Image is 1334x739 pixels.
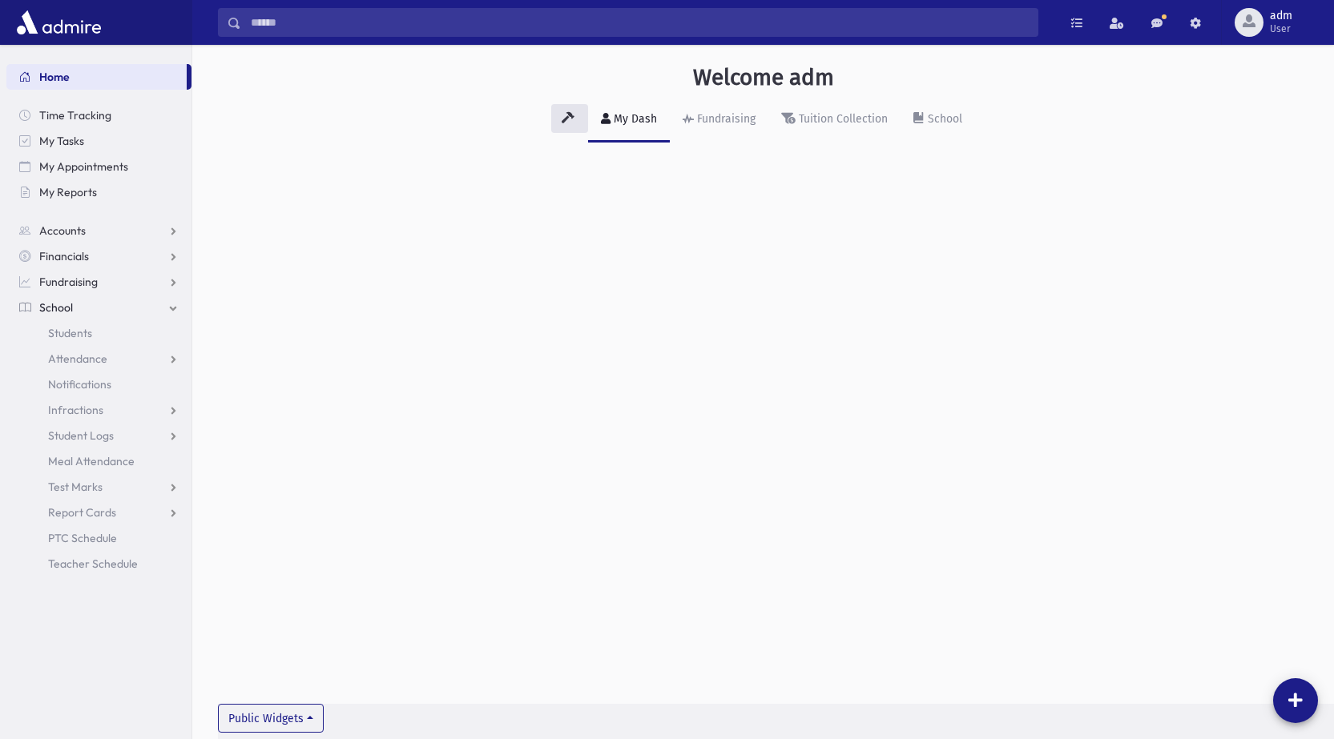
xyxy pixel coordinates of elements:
[6,346,191,372] a: Attendance
[925,112,962,126] div: School
[39,300,73,315] span: School
[6,500,191,525] a: Report Cards
[48,480,103,494] span: Test Marks
[48,505,116,520] span: Report Cards
[6,295,191,320] a: School
[39,70,70,84] span: Home
[6,397,191,423] a: Infractions
[48,351,107,366] span: Attendance
[39,275,98,289] span: Fundraising
[39,223,86,238] span: Accounts
[39,249,89,263] span: Financials
[6,423,191,448] a: Student Logs
[48,531,117,545] span: PTC Schedule
[6,218,191,243] a: Accounts
[796,112,888,126] div: Tuition Collection
[6,179,191,205] a: My Reports
[6,551,191,576] a: Teacher Schedule
[693,64,834,91] h3: Welcome adm
[6,102,191,128] a: Time Tracking
[48,377,111,392] span: Notifications
[39,185,97,199] span: My Reports
[1270,22,1292,35] span: User
[48,403,103,417] span: Infractions
[39,134,84,148] span: My Tasks
[6,128,191,154] a: My Tasks
[1270,10,1292,22] span: adm
[6,372,191,397] a: Notifications
[6,243,191,269] a: Financials
[588,98,670,143] a: My Dash
[13,6,105,38] img: AdmirePro
[670,98,768,143] a: Fundraising
[6,448,191,474] a: Meal Attendance
[241,8,1038,37] input: Search
[48,326,92,340] span: Students
[6,154,191,179] a: My Appointments
[39,159,128,174] span: My Appointments
[218,704,324,733] button: Public Widgets
[6,525,191,551] a: PTC Schedule
[39,108,111,122] span: Time Tracking
[48,454,135,468] span: Meal Attendance
[6,269,191,295] a: Fundraising
[6,64,187,90] a: Home
[768,98,901,143] a: Tuition Collection
[694,112,756,126] div: Fundraising
[6,474,191,500] a: Test Marks
[48,428,114,443] span: Student Logs
[6,320,191,346] a: Students
[611,112,657,126] div: My Dash
[48,556,138,571] span: Teacher Schedule
[901,98,975,143] a: School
